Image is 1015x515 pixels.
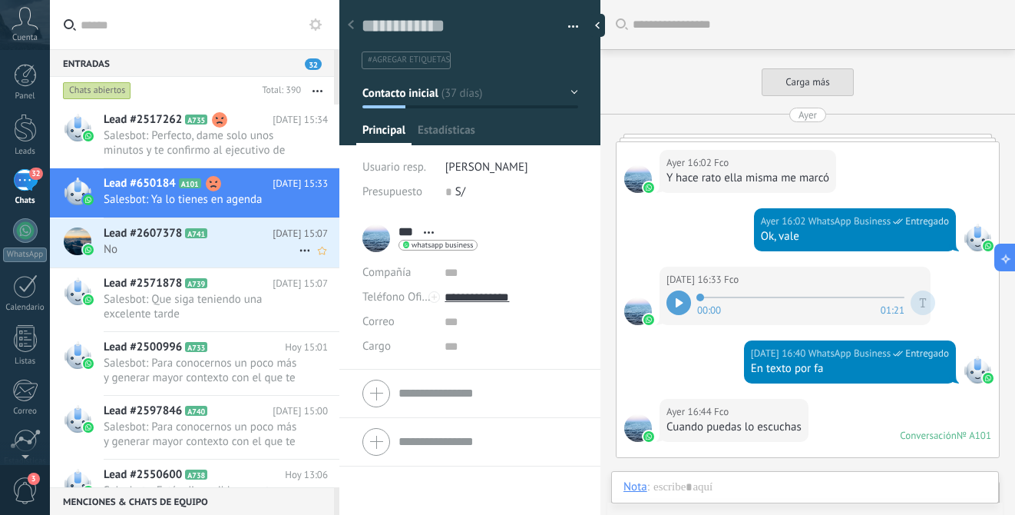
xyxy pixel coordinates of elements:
[714,155,729,171] span: Fco
[964,356,991,384] span: WhatsApp Business
[50,168,339,218] a: Lead #650184 A101 [DATE] 15:33 Salesbot: Ya lo tienes en agenda
[185,228,207,238] span: A741
[590,14,605,37] div: Ocultar
[185,115,207,125] span: A735
[185,278,207,288] span: A739
[455,184,465,199] span: S/
[643,314,654,325] img: waba.svg
[362,160,426,174] span: Usuario resp.
[785,75,829,88] span: Carga más
[624,297,652,325] span: Fco
[3,248,47,262] div: WhatsApp
[714,404,729,420] span: Fco
[83,422,94,433] img: waba.svg
[362,310,395,334] button: Correo
[104,176,176,191] span: Lead #650184
[256,83,301,98] div: Total: 390
[50,218,339,267] a: Lead #2607378 A741 [DATE] 15:07 No
[983,373,994,384] img: waba.svg
[666,272,724,287] div: [DATE] 16:33
[666,420,802,435] div: Cuando puedas lo escuchas
[368,55,450,65] span: #agregar etiquetas
[273,176,328,191] span: [DATE] 15:33
[362,180,434,204] div: Presupuesto
[761,229,949,244] div: Ok, vale
[983,241,994,251] img: waba.svg
[104,128,299,158] span: Salesbot: Perfecto, dame solo unos minutos y te confirmo al ejecutivo de cuenta [PERSON_NAME]
[104,226,182,241] span: Lead #2607378
[104,276,182,291] span: Lead #2571878
[666,404,714,420] div: Ayer 16:44
[104,404,182,419] span: Lead #2597846
[3,147,48,157] div: Leads
[83,244,94,255] img: waba.svg
[798,108,817,122] div: Ayer
[445,160,528,174] span: [PERSON_NAME]
[412,241,473,249] span: whatsapp business
[83,358,94,369] img: waba.svg
[905,214,949,229] span: Entregado
[3,91,48,101] div: Panel
[905,346,949,361] span: Entregado
[751,346,808,361] div: [DATE] 16:40
[3,303,48,313] div: Calendario
[273,112,328,128] span: [DATE] 15:34
[83,194,94,205] img: waba.svg
[104,420,299,449] span: Salesbot: Para conocernos un poco más y generar mayor contexto con el que te pueda proporcionar i...
[624,165,652,193] span: Fco
[697,303,721,315] span: 00:00
[362,334,433,359] div: Cargo
[808,346,891,361] span: WhatsApp Business
[50,332,339,395] a: Lead #2500996 A733 Hoy 15:01 Salesbot: Para conocernos un poco más y generar mayor contexto con e...
[647,480,650,495] span: :
[724,272,739,287] span: Fco
[808,214,891,229] span: WhatsApp Business
[104,292,299,321] span: Salesbot: Que siga teniendo una excelente tarde
[104,192,299,207] span: Salesbot: Ya lo tienes en agenda
[751,361,949,377] div: En texto por fa
[666,171,829,186] div: Y hace rato ella misma me marcó
[362,261,433,285] div: Compañía
[273,404,328,419] span: [DATE] 15:00
[273,276,328,291] span: [DATE] 15:07
[418,123,475,145] span: Estadísticas
[3,196,48,206] div: Chats
[12,33,38,43] span: Cuenta
[666,155,714,171] div: Ayer 16:02
[28,473,40,485] span: 3
[305,58,322,70] span: 32
[362,290,442,304] span: Teléfono Oficina
[50,105,339,168] a: Lead #2517262 A735 [DATE] 15:34 Salesbot: Perfecto, dame solo unos minutos y te confirmo al ejecu...
[362,123,405,145] span: Principal
[285,467,328,483] span: Hoy 13:06
[624,414,652,442] span: Fco
[63,81,131,100] div: Chats abiertos
[50,268,339,331] a: Lead #2571878 A739 [DATE] 15:07 Salesbot: Que siga teniendo una excelente tarde
[185,470,207,480] span: A738
[50,487,334,515] div: Menciones & Chats de equipo
[900,429,957,442] div: Conversación
[83,294,94,305] img: waba.svg
[362,184,422,199] span: Presupuesto
[964,224,991,251] span: WhatsApp Business
[643,431,654,442] img: waba.svg
[83,486,94,497] img: waba.svg
[881,303,904,315] span: 01:21
[104,340,182,355] span: Lead #2500996
[50,396,339,459] a: Lead #2597846 A740 [DATE] 15:00 Salesbot: Para conocernos un poco más y generar mayor contexto co...
[29,168,42,180] span: 32
[957,429,991,442] div: № A101
[285,340,328,355] span: Hoy 15:01
[104,242,299,257] span: No
[50,49,334,77] div: Entradas
[362,341,391,352] span: Cargo
[185,406,207,416] span: A740
[179,178,201,188] span: A101
[104,483,299,513] span: Salesbot: ¿Estás disponible en este momento o prefieres que te llamemos a las 04:00 PM?
[273,226,328,241] span: [DATE] 15:07
[362,285,433,310] button: Teléfono Oficina
[643,182,654,193] img: waba.svg
[3,407,48,417] div: Correo
[104,467,182,483] span: Lead #2550600
[362,314,395,329] span: Correo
